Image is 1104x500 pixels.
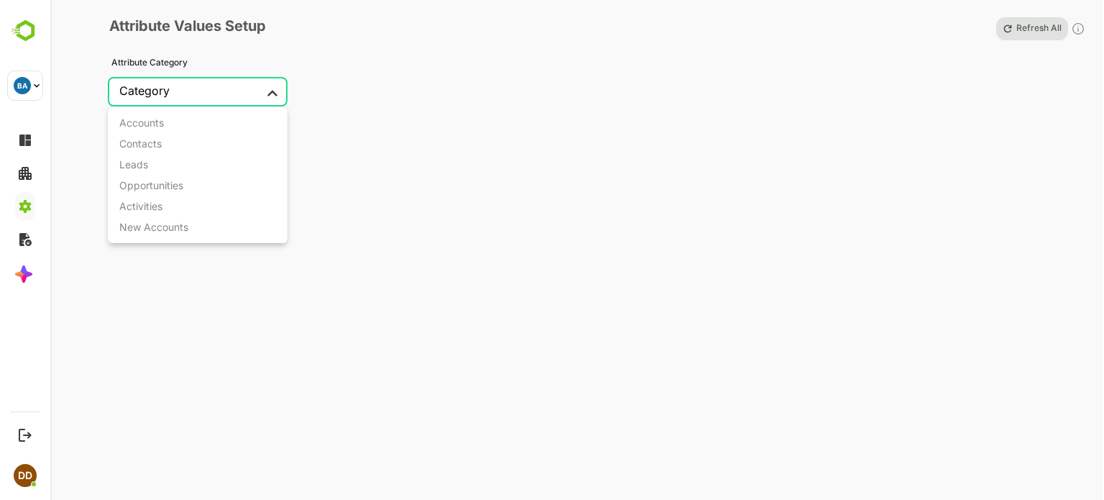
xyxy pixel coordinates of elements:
div: New Accounts [119,221,188,233]
div: Accounts [119,117,164,129]
div: Activities [119,200,162,212]
div: Opportunities [119,179,183,191]
div: Leads [119,158,148,171]
div: Contacts [119,137,162,150]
